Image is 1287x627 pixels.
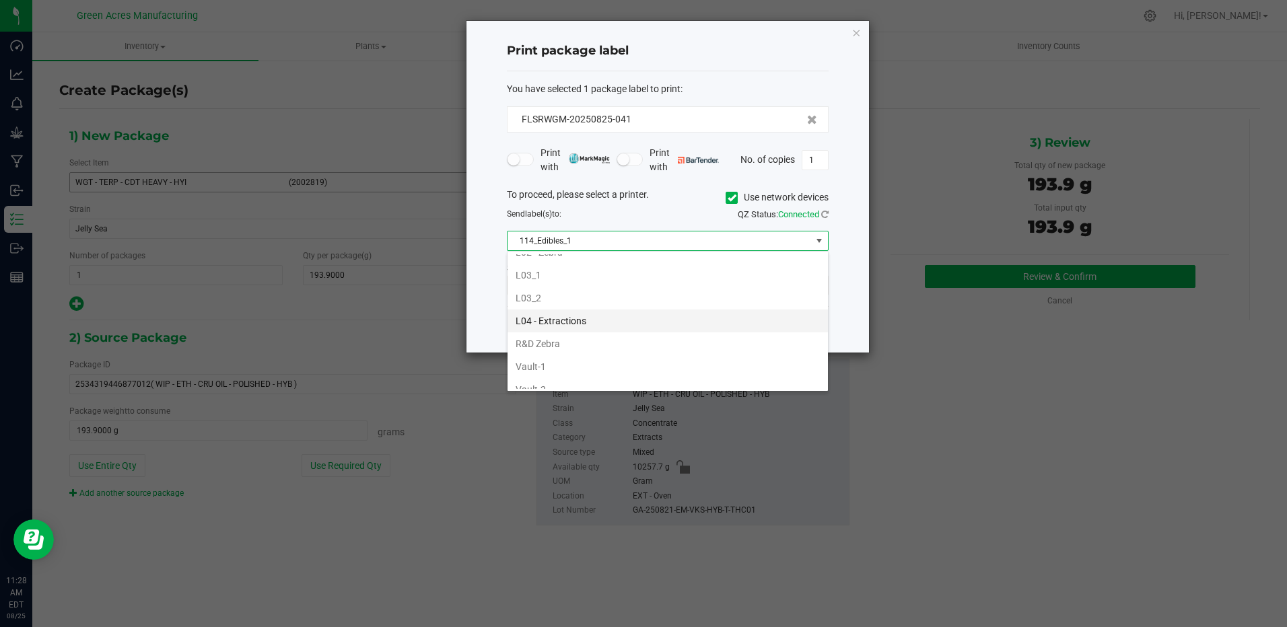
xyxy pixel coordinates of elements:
[525,209,552,219] span: label(s)
[508,309,828,332] li: L04 - Extractions
[569,153,610,163] img: mark_magic_cybra.png
[497,188,839,208] div: To proceed, please select a printer.
[507,83,681,94] span: You have selected 1 package label to print
[678,157,719,163] img: bartender.png
[497,261,839,275] div: Select a label template.
[726,190,829,205] label: Use network devices
[738,209,829,219] span: QZ Status:
[13,519,54,560] iframe: Resource center
[507,209,561,219] span: Send to:
[740,153,795,164] span: No. of copies
[508,264,828,287] li: L03_1
[508,287,828,309] li: L03_2
[508,355,828,378] li: Vault-1
[507,42,829,60] h4: Print package label
[508,231,811,250] span: 114_Edibles_1
[508,332,828,355] li: R&D Zebra
[508,378,828,401] li: Vault-2
[778,209,819,219] span: Connected
[650,146,719,174] span: Print with
[541,146,610,174] span: Print with
[507,82,829,96] div: :
[522,114,631,124] span: FLSRWGM-20250825-041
